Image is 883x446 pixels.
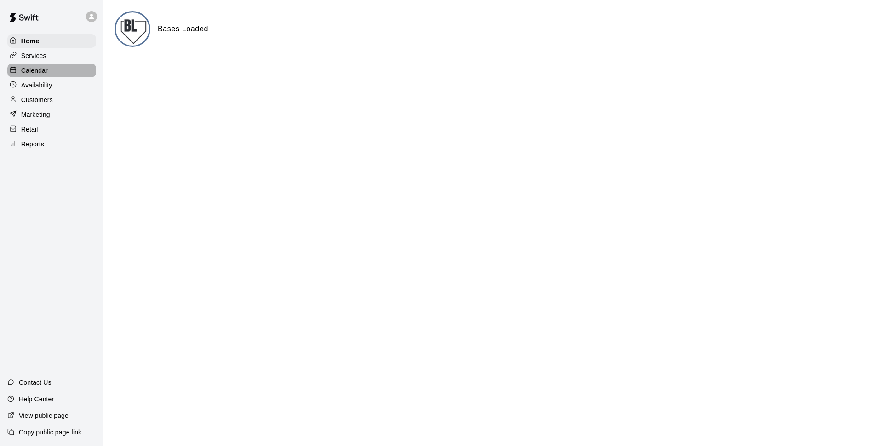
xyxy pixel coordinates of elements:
[19,394,54,404] p: Help Center
[7,137,96,151] a: Reports
[21,95,53,104] p: Customers
[21,125,38,134] p: Retail
[19,411,69,420] p: View public page
[7,93,96,107] a: Customers
[21,66,48,75] p: Calendar
[21,139,44,149] p: Reports
[7,34,96,48] a: Home
[116,12,150,47] img: Bases Loaded logo
[7,78,96,92] a: Availability
[21,36,40,46] p: Home
[21,110,50,119] p: Marketing
[21,51,46,60] p: Services
[7,64,96,77] a: Calendar
[158,23,208,35] h6: Bases Loaded
[21,81,52,90] p: Availability
[7,108,96,122] a: Marketing
[7,122,96,136] a: Retail
[19,428,81,437] p: Copy public page link
[19,378,52,387] p: Contact Us
[7,49,96,63] a: Services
